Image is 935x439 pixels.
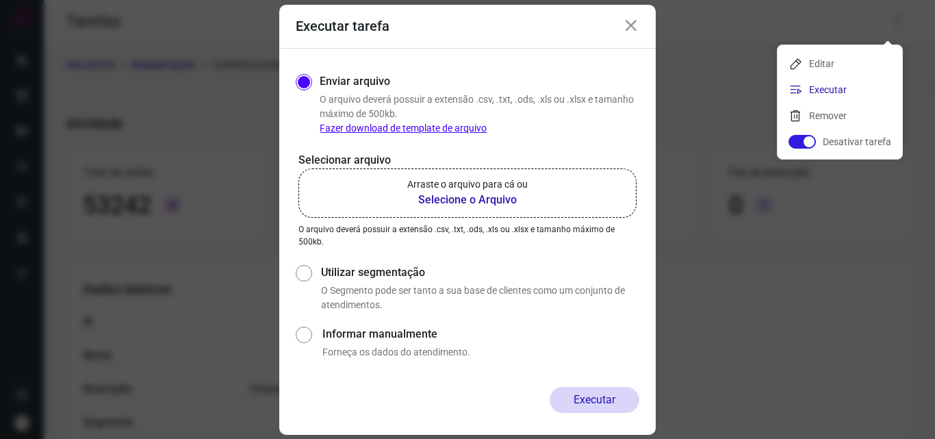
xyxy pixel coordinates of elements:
li: Executar [778,79,902,101]
li: Editar [778,53,902,75]
p: O Segmento pode ser tanto a sua base de clientes como um conjunto de atendimentos. [321,284,639,312]
button: Executar [550,387,639,413]
b: Selecione o Arquivo [407,192,528,208]
p: O arquivo deverá possuir a extensão .csv, .txt, .ods, .xls ou .xlsx e tamanho máximo de 500kb. [320,92,639,136]
li: Desativar tarefa [778,131,902,153]
h3: Executar tarefa [296,18,389,34]
label: Enviar arquivo [320,73,390,90]
p: Forneça os dados do atendimento. [322,345,639,360]
p: Arraste o arquivo para cá ou [407,177,528,192]
label: Informar manualmente [322,326,639,342]
a: Fazer download de template de arquivo [320,123,487,134]
li: Remover [778,105,902,127]
p: O arquivo deverá possuir a extensão .csv, .txt, .ods, .xls ou .xlsx e tamanho máximo de 500kb. [298,223,637,248]
p: Selecionar arquivo [298,152,637,168]
label: Utilizar segmentação [321,264,639,281]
